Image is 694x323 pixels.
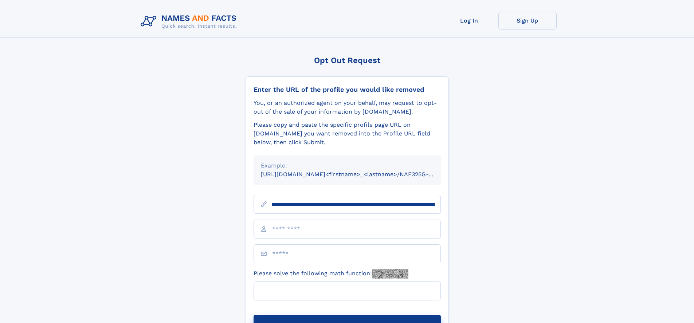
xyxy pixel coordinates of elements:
[440,12,498,29] a: Log In
[254,121,441,147] div: Please copy and paste the specific profile page URL on [DOMAIN_NAME] you want removed into the Pr...
[261,161,434,170] div: Example:
[254,269,408,279] label: Please solve the following math function:
[254,99,441,116] div: You, or an authorized agent on your behalf, may request to opt-out of the sale of your informatio...
[261,171,455,178] small: [URL][DOMAIN_NAME]<firstname>_<lastname>/NAF325G-xxxxxxxx
[254,86,441,94] div: Enter the URL of the profile you would like removed
[246,56,448,65] div: Opt Out Request
[138,12,243,31] img: Logo Names and Facts
[498,12,557,29] a: Sign Up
